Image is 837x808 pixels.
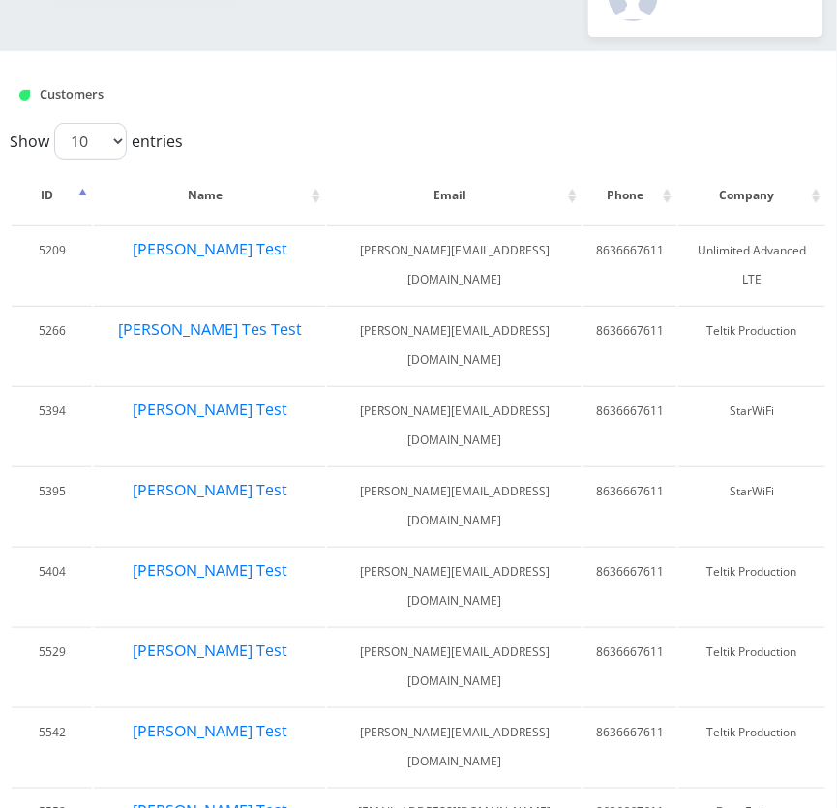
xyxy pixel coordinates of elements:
td: [PERSON_NAME][EMAIL_ADDRESS][DOMAIN_NAME] [327,707,582,786]
td: [PERSON_NAME][EMAIL_ADDRESS][DOMAIN_NAME] [327,627,582,705]
button: [PERSON_NAME] Test [132,718,288,743]
button: [PERSON_NAME] Test [132,557,288,583]
td: 5209 [12,225,92,304]
td: 8636667611 [583,466,676,545]
th: Email: activate to sort column ascending [327,167,582,224]
button: [PERSON_NAME] Test [132,236,288,261]
td: 8636667611 [583,627,676,705]
td: 5529 [12,627,92,705]
td: [PERSON_NAME][EMAIL_ADDRESS][DOMAIN_NAME] [327,225,582,304]
td: Teltik Production [678,627,825,705]
td: Unlimited Advanced LTE [678,225,825,304]
td: Teltik Production [678,306,825,384]
td: StarWiFi [678,466,825,545]
button: [PERSON_NAME] Tes Test [117,316,303,342]
h1: Customers [19,87,679,102]
select: Showentries [54,123,127,160]
td: 5394 [12,386,92,464]
label: Show entries [10,123,183,160]
td: [PERSON_NAME][EMAIL_ADDRESS][DOMAIN_NAME] [327,386,582,464]
td: 5266 [12,306,92,384]
th: ID: activate to sort column descending [12,167,92,224]
td: 8636667611 [583,386,676,464]
button: [PERSON_NAME] Test [132,638,288,663]
th: Phone: activate to sort column ascending [583,167,676,224]
th: Company: activate to sort column ascending [678,167,825,224]
button: [PERSON_NAME] Test [132,477,288,502]
td: Teltik Production [678,707,825,786]
td: 5404 [12,547,92,625]
button: [PERSON_NAME] Test [132,397,288,422]
td: [PERSON_NAME][EMAIL_ADDRESS][DOMAIN_NAME] [327,466,582,545]
td: [PERSON_NAME][EMAIL_ADDRESS][DOMAIN_NAME] [327,547,582,625]
td: 5542 [12,707,92,786]
td: 8636667611 [583,225,676,304]
td: [PERSON_NAME][EMAIL_ADDRESS][DOMAIN_NAME] [327,306,582,384]
th: Name: activate to sort column ascending [94,167,325,224]
td: StarWiFi [678,386,825,464]
td: 5395 [12,466,92,545]
td: 8636667611 [583,306,676,384]
td: Teltik Production [678,547,825,625]
td: 8636667611 [583,707,676,786]
td: 8636667611 [583,547,676,625]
